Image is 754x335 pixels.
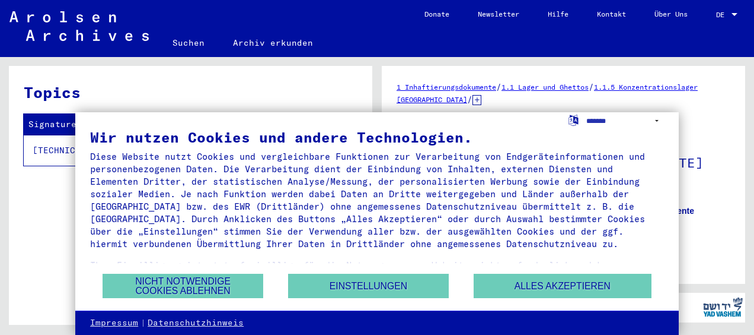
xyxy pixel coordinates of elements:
[586,112,664,129] select: Sprache auswählen
[90,130,664,144] div: Wir nutzen Cookies und andere Technologien.
[148,317,244,329] a: Datenschutzhinweis
[24,81,357,104] h3: Topics
[501,83,589,91] a: 1.1 Lager und Ghettos
[288,274,449,298] button: Einstellungen
[90,150,664,250] div: Diese Website nutzt Cookies und vergleichbare Funktionen zur Verarbeitung von Endgeräteinformatio...
[467,94,472,105] span: /
[158,29,219,57] a: Suchen
[219,29,327,57] a: Archiv erkunden
[716,11,729,19] span: DE
[397,83,496,91] a: 1 Inhaftierungsdokumente
[496,81,501,92] span: /
[24,135,108,166] td: [TECHNICAL_ID]
[103,274,263,298] button: Nicht notwendige Cookies ablehnen
[90,317,138,329] a: Impressum
[701,292,745,322] img: yv_logo.png
[24,114,108,135] th: Signature
[589,81,594,92] span: /
[9,11,149,41] img: Arolsen_neg.svg
[474,274,651,298] button: Alles akzeptieren
[567,114,580,125] label: Sprache auswählen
